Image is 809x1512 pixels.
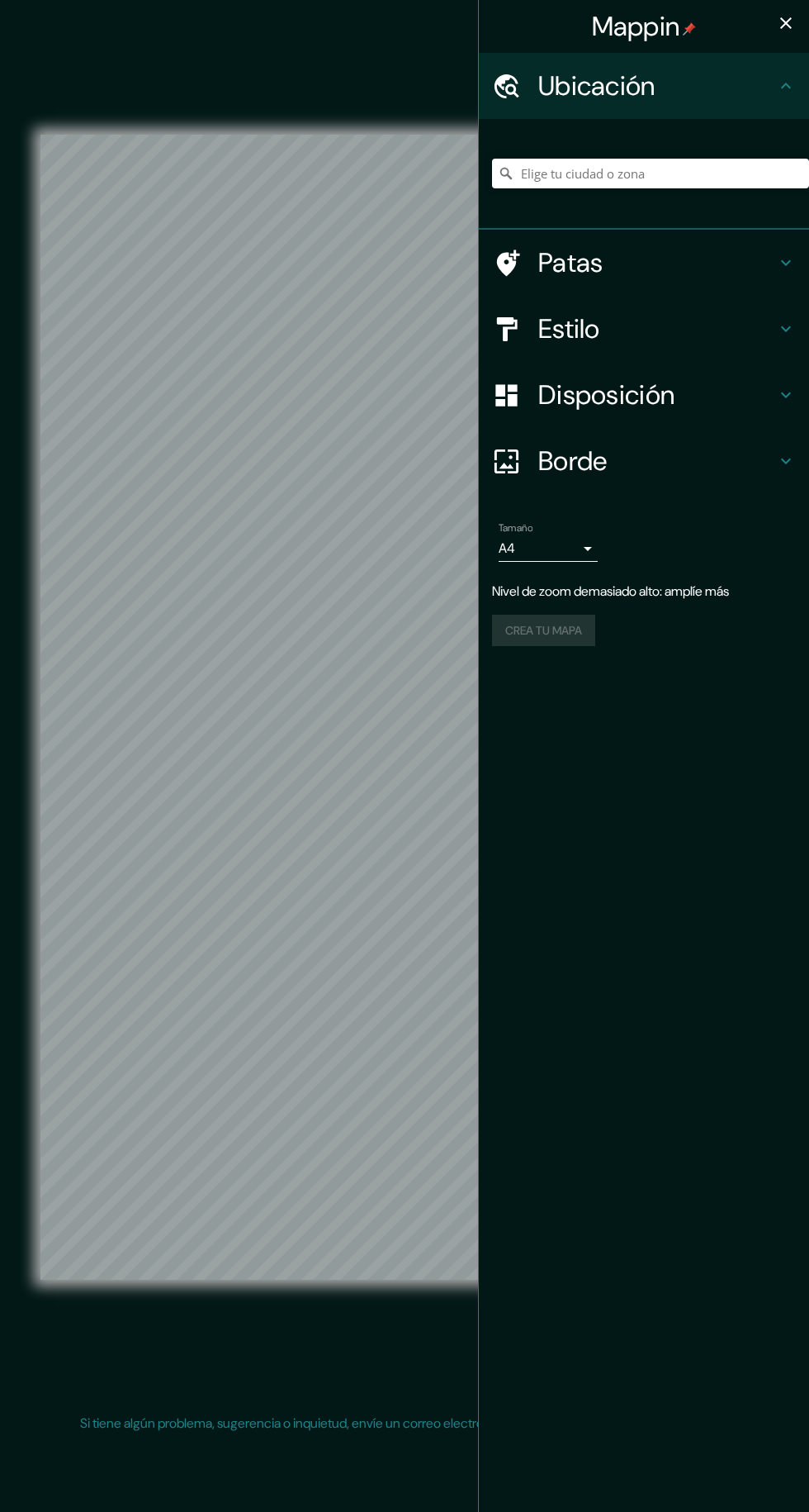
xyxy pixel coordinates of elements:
font: Si tiene algún problema, sugerencia o inquietud, envíe un correo electrónico a [80,1415,518,1432]
font: Disposición [538,378,674,412]
div: Ubicación [479,53,809,119]
div: Borde [479,428,809,494]
font: Nivel de zoom demasiado alto: amplíe más [492,582,729,600]
div: Patas [479,230,809,296]
font: A4 [499,540,515,557]
font: Patas [538,245,603,280]
input: Elige tu ciudad o zona [492,159,809,188]
div: Disposición [479,362,809,428]
font: Tamaño [499,521,532,535]
div: Estilo [479,296,809,362]
font: Mappin [592,9,680,44]
img: pin-icon.png [683,22,696,36]
canvas: Mapa [40,135,769,1280]
font: Estilo [538,311,600,346]
iframe: Lanzador de widgets de ayuda [662,1448,791,1494]
font: Borde [538,444,608,478]
font: Ubicación [538,69,655,103]
div: A4 [499,535,598,562]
